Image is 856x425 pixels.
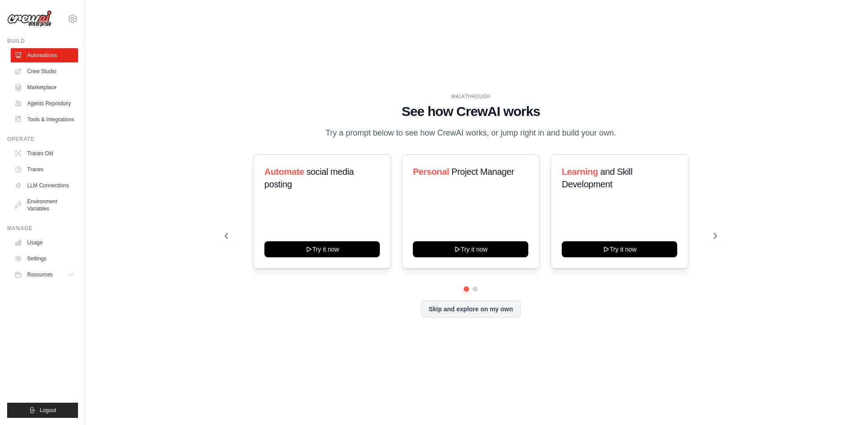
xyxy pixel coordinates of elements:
span: Project Manager [452,167,514,177]
span: Resources [27,271,53,278]
button: Resources [11,268,78,282]
div: Operate [7,136,78,143]
a: Traces [11,162,78,177]
a: Traces Old [11,146,78,161]
span: Personal [413,167,449,177]
button: Try it now [562,241,677,257]
a: Usage [11,235,78,250]
span: Logout [40,407,56,414]
span: and Skill Development [562,167,632,189]
button: Logout [7,403,78,418]
button: Try it now [413,241,528,257]
img: Logo [7,10,52,27]
button: Try it now [264,241,380,257]
p: Try a prompt below to see how CrewAI works, or jump right in and build your own. [321,127,621,140]
div: Build [7,37,78,45]
span: Learning [562,167,598,177]
a: Environment Variables [11,194,78,216]
span: social media posting [264,167,354,189]
button: Skip and explore on my own [421,301,520,318]
a: Settings [11,252,78,266]
a: Tools & Integrations [11,112,78,127]
h1: See how CrewAI works [225,103,717,120]
a: Automations [11,48,78,62]
a: Agents Repository [11,96,78,111]
a: Marketplace [11,80,78,95]
a: Crew Studio [11,64,78,78]
div: Manage [7,225,78,232]
div: WALKTHROUGH [225,93,717,100]
a: LLM Connections [11,178,78,193]
span: Automate [264,167,304,177]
